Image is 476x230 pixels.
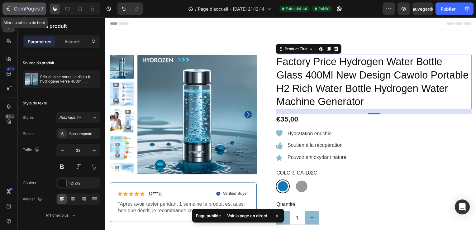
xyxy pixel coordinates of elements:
[184,138,244,145] p: Pouvoir antioxydant naturel
[201,195,215,209] button: increment
[69,180,98,186] div: 121212
[13,185,144,198] p: “Après avoir tester pendant 1 semaine le produit est aussi bon que décrit, je recommande cette go...
[69,131,98,137] div: Sans empattement
[41,5,44,12] p: 7
[28,38,51,45] p: Paramètres
[180,29,205,35] div: Product Title
[441,6,455,12] font: Publier
[195,6,197,12] span: /
[186,195,201,209] input: quantity
[64,38,80,45] p: Avancé
[5,114,15,119] div: Bêta
[23,196,35,202] font: Aligner
[5,119,29,143] img: Factory Price Hydrogen Water Bottle Glass 400Ml New Design Cawolo Portable H2 Rich Water Bottle H...
[223,211,271,220] div: Voir la page en direct
[23,100,47,106] font: Style de texte
[23,180,37,186] font: Couleur
[30,22,98,30] p: Product Title
[23,115,34,120] font: Styles
[5,92,29,116] img: Factory Price Hydrogen Water Bottle Glass 400Ml New Design Cawolo Portable H2 Rich Water Bottle H...
[172,195,186,209] button: decrement
[196,213,221,219] p: Page publiée
[23,131,34,137] font: Police
[455,199,470,214] div: Ouvrez Intercom Messenger
[117,2,143,15] div: Annuler/Rétablir
[40,75,98,84] p: Prix d’usine bouteille d’eau à hydrogène verre 400ml Nouveau design Cawolo portable H2 riche bout...
[410,6,436,12] span: Sauvegarder
[2,2,46,15] button: 7
[172,98,369,108] div: €35,00
[56,112,100,123] button: Rubrique 4*
[23,147,32,153] font: Taille
[172,38,369,93] h1: Factory Price Hydrogen Water Bottle Glass 400Ml New Design Cawolo Portable H2 Rich Water Bottle H...
[23,60,54,66] font: Source du produit
[184,126,244,132] p: Soutien à la récupération
[5,146,29,170] img: Factory Price Hydrogen Water Bottle Glass 400Ml New Design Cawolo Portable H2 Rich Water Bottle H...
[412,2,433,15] button: Sauvegarder
[23,210,100,221] button: Afficher plus
[140,94,148,102] button: Carousel Next Arrow
[45,213,69,218] font: Afficher plus
[119,175,144,180] p: Verified Buyer
[286,6,307,12] span: Faire défaut
[318,6,329,12] span: Publié
[5,65,29,89] img: Factory Price Hydrogen Water Bottle Glass 400Ml New Design Cawolo Portable H2 Rich Water Bottle H...
[6,66,15,71] div: 450
[436,2,461,15] button: Publier
[198,6,264,12] span: Page d’accueil - [DATE] 21:12:14
[173,185,369,192] p: Quantité
[25,73,38,85] img: Caractéristique du produit IMG
[105,17,476,230] iframe: Design area
[59,115,81,120] span: Rubrique 4*
[184,114,244,121] p: Hydratation enrichie
[172,153,214,161] legend: color: Ca-102C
